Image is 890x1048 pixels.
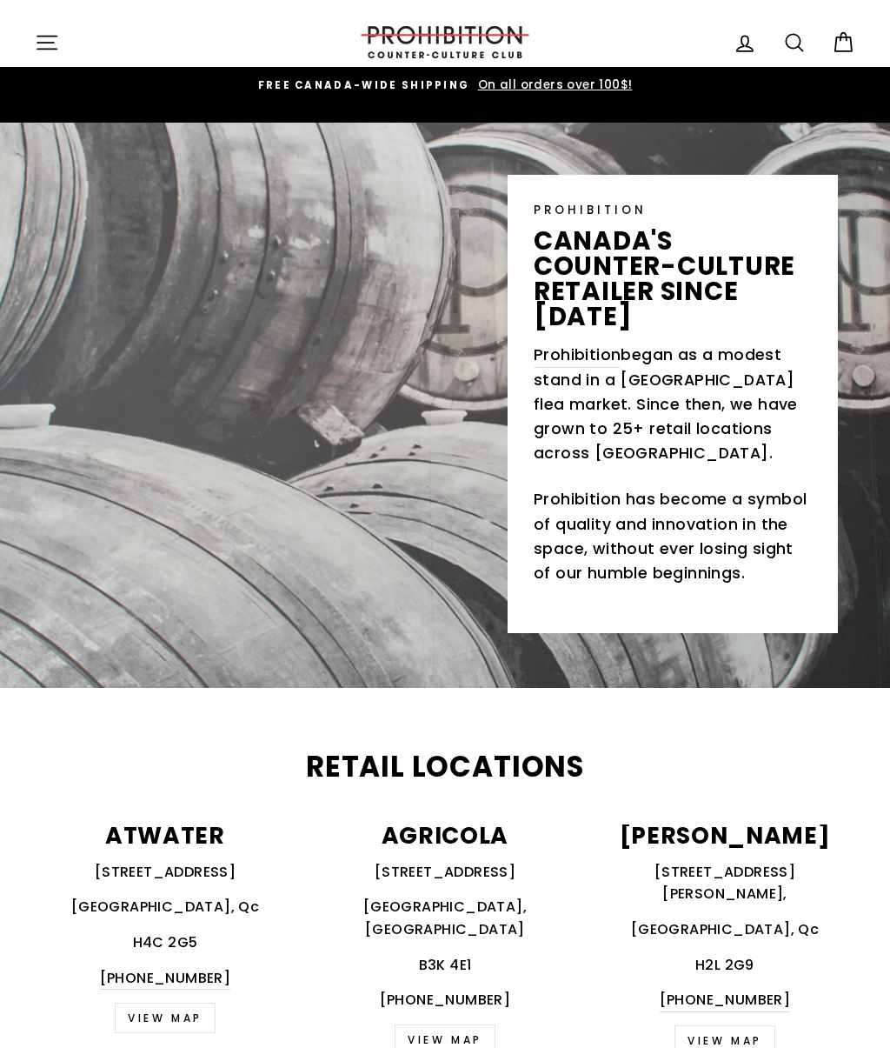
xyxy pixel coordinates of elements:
h2: Retail Locations [35,753,855,782]
p: PROHIBITION [534,201,812,219]
p: [PERSON_NAME] [594,824,855,848]
p: Prohibition has become a symbol of quality and innovation in the space, without ever losing sight... [534,487,812,585]
a: FREE CANADA-WIDE SHIPPING On all orders over 100$! [39,76,851,95]
p: H2L 2G9 [594,954,855,977]
p: B3K 4E1 [315,954,575,977]
p: [GEOGRAPHIC_DATA], [GEOGRAPHIC_DATA] [315,896,575,940]
p: [STREET_ADDRESS] [35,861,296,884]
img: PROHIBITION COUNTER-CULTURE CLUB [358,26,532,58]
p: [STREET_ADDRESS][PERSON_NAME], [594,861,855,905]
p: began as a modest stand in a [GEOGRAPHIC_DATA] flea market. Since then, we have grown to 25+ reta... [534,343,812,466]
span: On all orders over 100$! [474,77,633,93]
p: [GEOGRAPHIC_DATA], Qc [35,896,296,918]
p: [STREET_ADDRESS] [315,861,575,884]
p: [GEOGRAPHIC_DATA], Qc [594,918,855,941]
p: H4C 2G5 [35,931,296,954]
p: canada's counter-culture retailer since [DATE] [534,228,812,330]
a: Prohibition [534,343,621,368]
a: [PHONE_NUMBER] [660,989,791,1012]
span: FREE CANADA-WIDE SHIPPING [258,78,470,92]
p: ATWATER [35,824,296,848]
p: AGRICOLA [315,824,575,848]
a: VIEW MAP [115,1003,216,1033]
a: [PHONE_NUMBER] [100,967,231,991]
p: [PHONE_NUMBER] [315,989,575,1011]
